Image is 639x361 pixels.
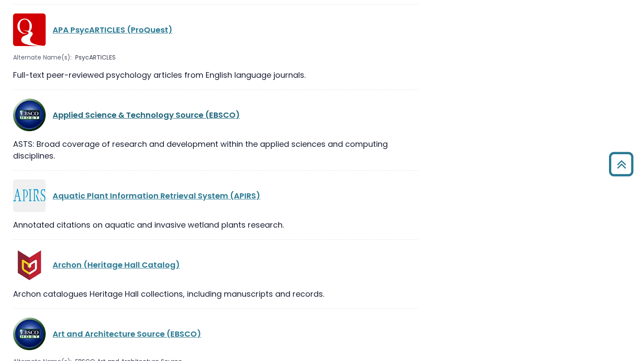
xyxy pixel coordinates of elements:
div: Full-text peer-reviewed psychology articles from English language journals. [13,69,418,81]
a: Back to Top [606,156,637,172]
a: Archon (Heritage Hall Catalog) [53,259,180,270]
span: PsycARTICLES [75,53,116,62]
a: Aquatic Plant Information Retrieval System (APIRS) [53,190,260,201]
div: ASTS: Broad coverage of research and development within the applied sciences and computing discip... [13,138,418,162]
span: Alternate Name(s): [13,53,72,62]
div: Annotated citations on aquatic and invasive wetland plants research. [13,219,418,231]
div: Archon catalogues Heritage Hall collections, including manuscripts and records. [13,288,418,300]
a: Art and Architecture Source (EBSCO) [53,328,201,339]
a: Applied Science & Technology Source (EBSCO) [53,109,240,120]
a: APA PsycARTICLES (ProQuest) [53,24,173,35]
